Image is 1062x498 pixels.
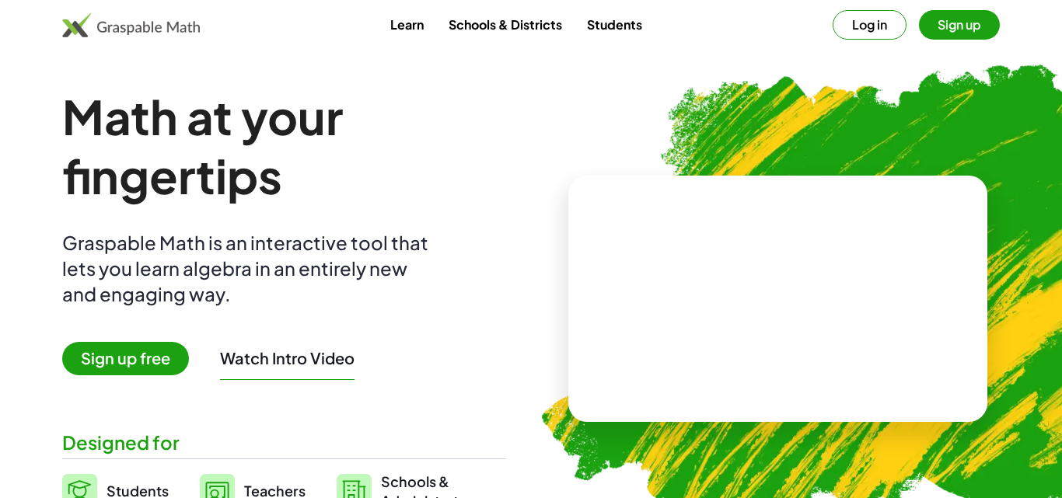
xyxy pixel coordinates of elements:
[833,10,907,40] button: Log in
[62,430,506,455] div: Designed for
[62,230,435,307] div: Graspable Math is an interactive tool that lets you learn algebra in an entirely new and engaging...
[62,342,189,375] span: Sign up free
[919,10,1000,40] button: Sign up
[575,10,655,39] a: Students
[662,241,895,357] video: What is this? This is dynamic math notation. Dynamic math notation plays a central role in how Gr...
[220,348,355,368] button: Watch Intro Video
[378,10,436,39] a: Learn
[62,87,506,205] h1: Math at your fingertips
[436,10,575,39] a: Schools & Districts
